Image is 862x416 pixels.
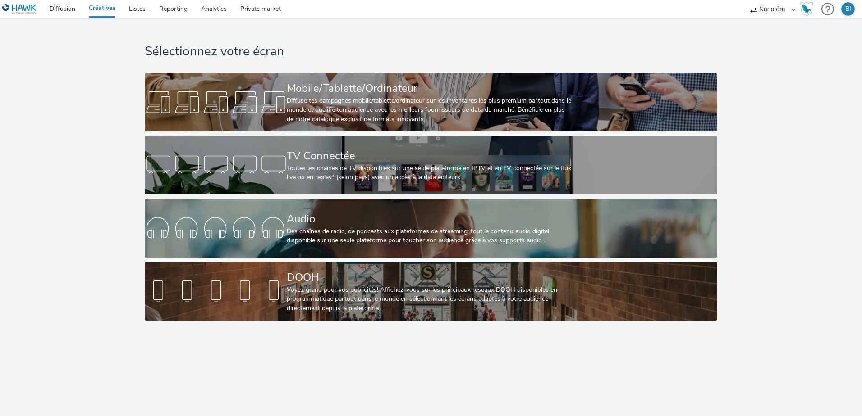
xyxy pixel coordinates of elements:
[287,148,571,164] div: TV Connectée
[287,285,571,313] div: Voyez grand pour vos publicités! Affichez-vous sur les principaux réseaux DOOH disponibles en pro...
[287,227,571,245] div: Des chaînes de radio, de podcasts aux plateformes de streaming: tout le contenu audio digital dis...
[145,73,717,131] a: Mobile/Tablette/OrdinateurDiffuse tes campagnes mobile/tablette/ordinateur sur les inventaires le...
[145,43,717,60] h1: Sélectionnez votre écran
[800,2,813,16] img: Hawk Academy
[145,262,717,321] a: DOOHVoyez grand pour vos publicités! Affichez-vous sur les principaux réseaux DOOH disponibles en...
[145,136,717,194] a: TV ConnectéeToutes les chaines de TV disponibles sur une seule plateforme en IPTV et en TV connec...
[145,199,717,258] a: AudioDes chaînes de radio, de podcasts aux plateformes de streaming: tout le contenu audio digita...
[2,4,37,15] img: undefined Logo
[287,270,571,285] div: DOOH
[845,2,851,16] div: BI
[287,81,571,96] div: Mobile/Tablette/Ordinateur
[800,2,817,16] a: Hawk Academy
[287,164,571,182] div: Toutes les chaines de TV disponibles sur une seule plateforme en IPTV et en TV connectée sur le f...
[287,96,571,124] div: Diffuse tes campagnes mobile/tablette/ordinateur sur les inventaires les plus premium partout dan...
[287,211,571,227] div: Audio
